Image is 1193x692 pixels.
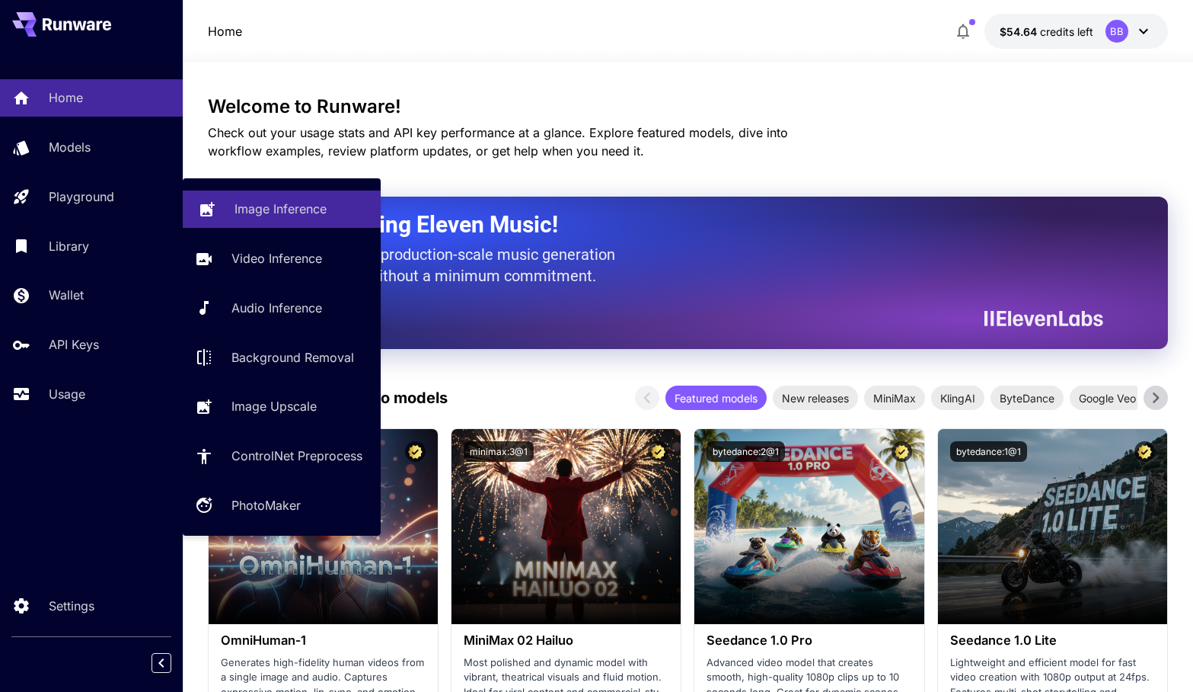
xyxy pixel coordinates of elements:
button: Certified Model – Vetted for best performance and includes a commercial license. [405,441,426,462]
a: ControlNet Preprocess [183,437,381,475]
span: New releases [773,390,858,406]
span: KlingAI [931,390,984,406]
div: $54.64123 [1000,24,1093,40]
img: alt [451,429,681,624]
p: API Keys [49,335,99,354]
button: Certified Model – Vetted for best performance and includes a commercial license. [892,441,912,462]
p: Settings [49,597,94,615]
p: Models [49,138,91,156]
img: alt [694,429,923,624]
h3: Seedance 1.0 Pro [707,633,911,648]
span: credits left [1040,25,1093,38]
button: Collapse sidebar [152,653,171,673]
h3: OmniHuman‑1 [221,633,426,648]
p: Image Upscale [231,397,317,415]
button: bytedance:2@1 [707,441,785,462]
h2: Now Supporting Eleven Music! [246,210,1092,239]
p: Usage [49,385,85,403]
p: Image Inference [234,200,327,218]
p: Wallet [49,286,84,304]
h3: Seedance 1.0 Lite [950,633,1155,648]
p: The only way to get production-scale music generation from Eleven Labs without a minimum commitment. [246,244,627,287]
div: Collapse sidebar [163,649,183,677]
span: ByteDance [990,390,1064,406]
img: alt [938,429,1167,624]
span: MiniMax [864,390,925,406]
p: Library [49,237,89,255]
p: Home [49,88,83,107]
p: PhotoMaker [231,496,301,514]
button: Certified Model – Vetted for best performance and includes a commercial license. [1134,441,1155,462]
div: BB [1105,20,1128,43]
span: Check out your usage stats and API key performance at a glance. Explore featured models, dive int... [208,125,788,159]
span: Featured models [665,390,767,406]
a: Image Upscale [183,388,381,425]
h3: Welcome to Runware! [208,96,1168,117]
span: Google Veo [1070,390,1145,406]
a: Background Removal [183,338,381,376]
p: Background Removal [231,348,354,367]
p: ControlNet Preprocess [231,447,362,465]
nav: breadcrumb [208,22,242,40]
p: Home [208,22,242,40]
a: Video Inference [183,240,381,277]
a: Audio Inference [183,290,381,327]
button: minimax:3@1 [464,441,534,462]
h3: MiniMax 02 Hailuo [464,633,668,648]
a: PhotoMaker [183,487,381,524]
p: Playground [49,187,114,206]
button: bytedance:1@1 [950,441,1027,462]
span: $54.64 [1000,25,1040,38]
a: Image Inference [183,191,381,228]
p: Video Inference [231,249,322,268]
p: Audio Inference [231,299,322,317]
button: $54.64123 [984,14,1168,49]
button: Certified Model – Vetted for best performance and includes a commercial license. [648,441,668,462]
